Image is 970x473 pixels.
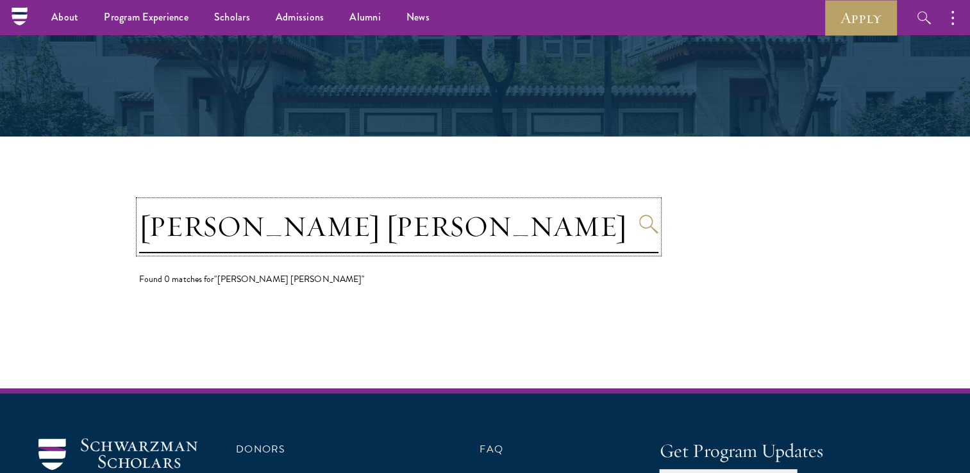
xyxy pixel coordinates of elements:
a: FAQ [480,442,503,457]
h4: Get Program Updates [660,438,932,464]
span: "[PERSON_NAME] [PERSON_NAME]" [214,272,364,286]
a: Donors [236,442,285,457]
div: Found 0 matches for [139,272,658,286]
input: Search [139,201,658,253]
button: Search [639,215,658,234]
